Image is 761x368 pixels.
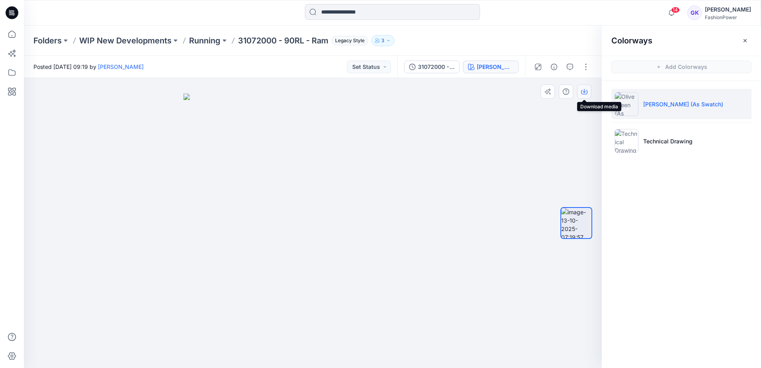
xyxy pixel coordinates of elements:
a: [PERSON_NAME] [98,63,144,70]
a: Running [189,35,220,46]
button: 31072000 - 90RL - Ram [404,61,460,73]
img: image-13-10-2025-07:19:57 [561,208,591,238]
button: Legacy Style [328,35,368,46]
span: 14 [671,7,680,13]
img: Olive Green (As Swatch) [615,92,638,116]
button: [PERSON_NAME] (As Swatch) [463,61,519,73]
div: Olive Green (As Swatch) [477,63,513,71]
div: GK [687,6,702,20]
p: [PERSON_NAME] (As Swatch) [643,100,723,108]
div: [PERSON_NAME] [705,5,751,14]
p: 3 [381,36,384,45]
img: Technical Drawing [615,129,638,153]
a: WIP New Developments [79,35,172,46]
span: Posted [DATE] 09:19 by [33,63,144,71]
img: eyJhbGciOiJIUzI1NiIsImtpZCI6IjAiLCJzbHQiOiJzZXMiLCJ0eXAiOiJKV1QifQ.eyJkYXRhIjp7InR5cGUiOiJzdG9yYW... [183,94,442,368]
div: FashionPower [705,14,751,20]
span: Legacy Style [332,36,368,45]
a: Folders [33,35,62,46]
button: Details [548,61,560,73]
h2: Colorways [611,36,652,45]
p: 31072000 - 90RL - Ram [238,35,328,46]
div: 31072000 - 90RL - Ram [418,63,455,71]
p: Technical Drawing [643,137,693,145]
button: 3 [371,35,394,46]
